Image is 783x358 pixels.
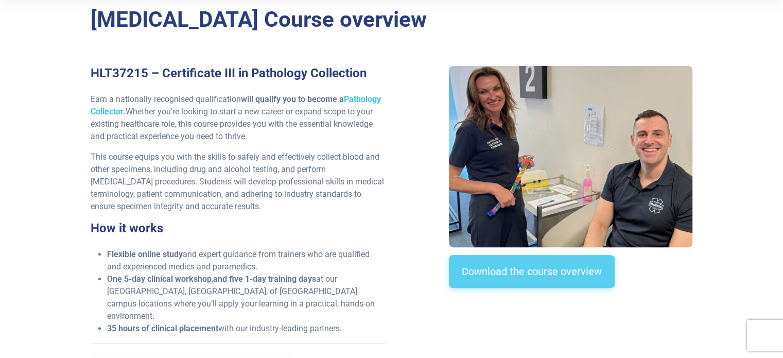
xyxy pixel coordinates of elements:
h3: HLT37215 – Certificate III in Pathology Collection [91,66,386,81]
li: with our industry-leading partners. [107,322,386,335]
p: Earn a nationally recognised qualification Whether you’re looking to start a new career or expand... [91,93,386,143]
p: This course equips you with the skills to safely and effectively collect blood and other specimen... [91,151,386,213]
strong: One 5-day clinical workshop [107,274,212,284]
strong: and five 1-day training days [213,274,316,284]
h3: How it works [91,221,386,236]
a: Download the course overview [449,255,615,288]
li: , at our [GEOGRAPHIC_DATA], [GEOGRAPHIC_DATA], of [GEOGRAPHIC_DATA] campus locations where you’ll... [107,273,386,322]
a: Pathology Collector [91,94,381,116]
strong: Flexible online study [107,249,183,259]
strong: 35 hours of clinical placement [107,323,218,333]
li: and expert guidance from trainers who are qualified and experienced medics and paramedics. [107,248,386,273]
h2: [MEDICAL_DATA] Course overview [91,7,693,33]
strong: will qualify you to become a . [91,94,381,116]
